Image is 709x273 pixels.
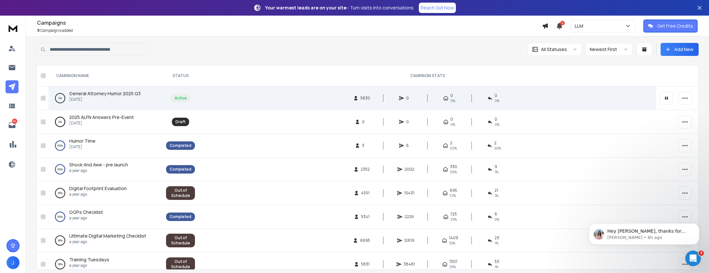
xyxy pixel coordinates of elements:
[405,167,414,172] span: 2002
[643,19,698,32] button: Get Free Credits
[657,23,693,29] p: Get Free Credits
[495,217,499,222] span: 0 %
[6,256,19,269] button: J
[69,215,103,221] p: a year ago
[449,235,458,240] span: 1409
[69,97,141,102] p: [DATE]
[495,259,499,264] span: 53
[495,164,497,169] span: 9
[58,261,63,267] p: 99 %
[57,142,63,149] p: 100 %
[69,256,109,263] a: Training Tuesdays
[170,259,191,269] div: Out of Schedule
[450,140,452,146] span: 2
[494,146,501,151] span: 50 %
[450,164,457,169] span: 330
[69,162,128,168] a: Shock And Awe - pre launch
[450,217,457,222] span: 33 %
[575,23,586,29] p: LLM
[199,65,656,86] th: CAMPAIGN STATS
[175,119,186,124] div: Draft
[6,119,19,132] a: 95
[495,188,498,193] span: 21
[360,96,370,101] span: 5830
[162,65,199,86] th: STATUS
[69,90,141,97] a: General Attorney Humor 2025 Q3
[48,65,162,86] th: CAMPAIGN NAME
[69,168,128,173] p: a year ago
[495,93,497,98] span: 0
[48,181,162,205] td: 99%Digital Footprint Evaluationa year ago
[450,188,457,193] span: 695
[661,43,699,56] button: Add New
[174,96,187,101] div: Active
[69,263,109,268] p: a year ago
[494,140,496,146] span: 2
[404,262,415,267] span: 38481
[450,169,457,175] span: 50 %
[69,144,96,149] p: [DATE]
[48,229,162,253] td: 99%Ultimate Digital Marketing Checklista year ago
[170,167,191,172] div: Completed
[362,143,368,148] span: 3
[699,251,704,256] span: 3
[495,212,497,217] span: 6
[450,193,456,198] span: 37 %
[450,93,453,98] span: 0
[419,3,456,13] a: Reach Out Now
[361,190,369,196] span: 4551
[495,235,499,240] span: 23
[586,43,633,56] button: Newest First
[48,205,162,229] td: 100%OOPs Checklista year ago
[685,251,701,266] iframe: Intercom live chat
[69,233,146,239] a: Ultimate Digital Marketing Checklist
[37,19,542,27] h1: Campaigns
[69,185,127,191] span: Digital Footprint Evaluation
[361,167,370,172] span: 2352
[58,95,62,101] p: 0 %
[449,240,455,246] span: 32 %
[69,209,103,215] a: OOPs Checklist
[6,22,19,34] img: logo
[495,169,498,175] span: 1 %
[560,21,565,25] span: 2
[404,190,414,196] span: 10431
[495,240,498,246] span: 1 %
[69,185,127,192] a: Digital Footprint Evaluation
[57,214,63,220] p: 100 %
[57,166,63,173] p: 100 %
[48,86,162,110] td: 0%General Attorney Humor 2025 Q3[DATE]
[37,28,40,33] span: 9
[265,5,414,11] p: – Turn visits into conversations
[170,143,191,148] div: Completed
[69,114,134,121] a: 2025 ALFN Answers Pre-Event
[48,134,162,158] td: 100%Humor Time[DATE]
[48,158,162,181] td: 100%Shock And Awe - pre launcha year ago
[406,119,413,124] span: 0
[58,119,62,125] p: 0 %
[48,110,162,134] td: 0%2025 ALFN Answers Pre-Event[DATE]
[495,117,497,122] span: 0
[495,264,498,269] span: 1 %
[69,138,96,144] a: Humor Time
[404,238,414,243] span: 12619
[495,98,499,103] span: 0%
[360,238,370,243] span: 6695
[69,121,134,126] p: [DATE]
[265,5,346,11] strong: Your warmest leads are on your site
[450,146,457,151] span: 50 %
[361,262,369,267] span: 5831
[58,190,63,196] p: 99 %
[58,237,63,244] p: 99 %
[495,122,499,127] span: 0%
[170,188,191,198] div: Out of Schedule
[406,96,413,101] span: 0
[421,5,454,11] p: Reach Out Now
